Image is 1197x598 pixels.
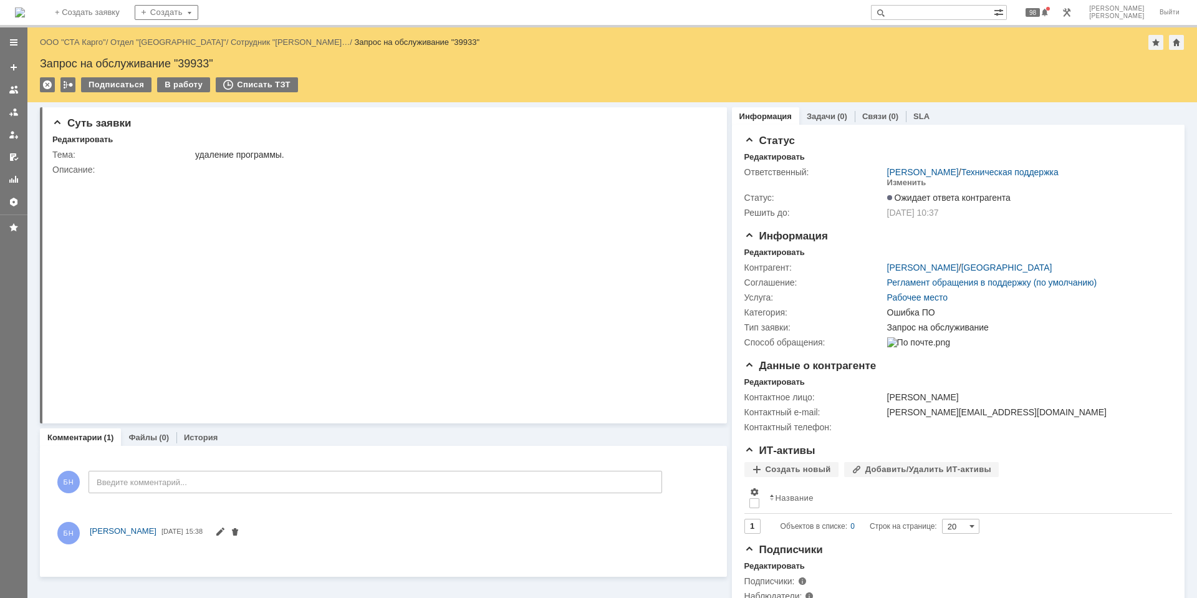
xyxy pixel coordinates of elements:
[57,471,80,493] span: БН
[744,230,828,242] span: Информация
[961,167,1059,177] a: Техническая поддержка
[744,307,885,317] div: Категория:
[744,248,805,258] div: Редактировать
[15,7,25,17] a: Перейти на домашнюю страницу
[744,337,885,347] div: Способ обращения:
[744,277,885,287] div: Соглашение:
[744,322,885,332] div: Тип заявки:
[135,5,198,20] div: Создать
[887,167,1059,177] div: /
[215,528,225,538] span: Редактировать
[887,292,948,302] a: Рабочее место
[744,152,805,162] div: Редактировать
[744,208,885,218] div: Решить до:
[887,337,950,347] img: По почте.png
[1169,35,1184,50] div: Сделать домашней страницей
[52,150,193,160] div: Тема:
[231,37,350,47] a: Сотрудник "[PERSON_NAME]…
[749,487,759,497] span: Настройки
[744,135,795,147] span: Статус
[862,112,887,121] a: Связи
[887,322,1166,332] div: Запрос на обслуживание
[739,112,792,121] a: Информация
[744,377,805,387] div: Редактировать
[887,392,1166,402] div: [PERSON_NAME]
[4,102,24,122] a: Заявки в моей ответственности
[744,445,815,456] span: ИТ-активы
[887,193,1011,203] span: Ожидает ответа контрагента
[4,147,24,167] a: Мои согласования
[781,519,937,534] i: Строк на странице:
[159,433,169,442] div: (0)
[4,80,24,100] a: Заявки на командах
[744,407,885,417] div: Контактный e-mail:
[1148,35,1163,50] div: Добавить в избранное
[850,519,855,534] div: 0
[230,528,240,538] span: Удалить
[161,528,183,535] span: [DATE]
[744,544,823,556] span: Подписчики
[104,433,114,442] div: (1)
[15,7,25,17] img: logo
[744,193,885,203] div: Статус:
[744,360,877,372] span: Данные о контрагенте
[744,263,885,272] div: Контрагент:
[52,135,113,145] div: Редактировать
[994,6,1006,17] span: Расширенный поиск
[52,117,131,129] span: Суть заявки
[195,150,708,160] div: удаление программы.
[1089,12,1145,20] span: [PERSON_NAME]
[913,112,930,121] a: SLA
[764,482,1162,514] th: Название
[47,433,102,442] a: Комментарии
[110,37,231,47] div: /
[4,125,24,145] a: Мои заявки
[744,561,805,571] div: Редактировать
[887,263,959,272] a: [PERSON_NAME]
[52,165,710,175] div: Описание:
[744,392,885,402] div: Контактное лицо:
[40,77,55,92] div: Удалить
[1026,8,1040,17] span: 98
[776,493,814,503] div: Название
[40,57,1185,70] div: Запрос на обслуживание "39933"
[837,112,847,121] div: (0)
[4,57,24,77] a: Создать заявку
[781,522,847,531] span: Объектов в списке:
[1059,5,1074,20] a: Перейти в интерфейс администратора
[744,167,885,177] div: Ответственный:
[744,576,870,586] div: Подписчики:
[888,112,898,121] div: (0)
[807,112,835,121] a: Задачи
[90,526,156,536] span: [PERSON_NAME]
[40,37,106,47] a: ООО "СТА Карго"
[110,37,226,47] a: Отдел "[GEOGRAPHIC_DATA]"
[4,170,24,190] a: Отчеты
[887,263,1052,272] div: /
[1089,5,1145,12] span: [PERSON_NAME]
[744,422,885,432] div: Контактный телефон:
[4,192,24,212] a: Настройки
[961,263,1052,272] a: [GEOGRAPHIC_DATA]
[887,167,959,177] a: [PERSON_NAME]
[887,307,1166,317] div: Ошибка ПО
[887,178,926,188] div: Изменить
[90,525,156,538] a: [PERSON_NAME]
[40,37,110,47] div: /
[354,37,479,47] div: Запрос на обслуживание "39933"
[744,292,885,302] div: Услуга:
[184,433,218,442] a: История
[887,407,1166,417] div: [PERSON_NAME][EMAIL_ADDRESS][DOMAIN_NAME]
[231,37,355,47] div: /
[128,433,157,442] a: Файлы
[887,277,1097,287] a: Регламент обращения в поддержку (по умолчанию)
[60,77,75,92] div: Работа с массовостью
[186,528,203,535] span: 15:38
[887,208,939,218] span: [DATE] 10:37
